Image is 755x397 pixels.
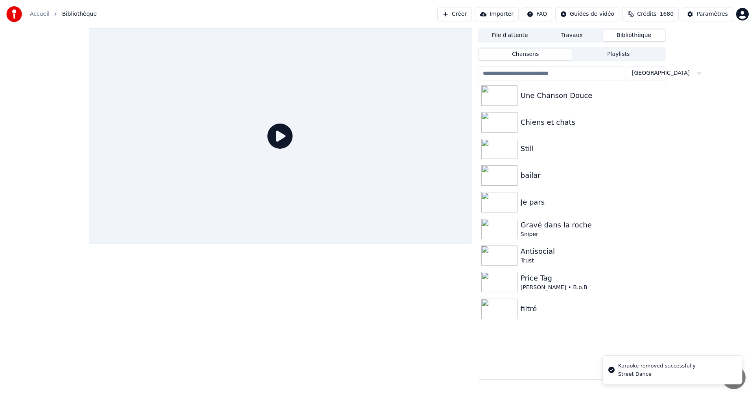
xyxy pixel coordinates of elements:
div: Price Tag [521,273,663,284]
div: filtré [521,303,663,314]
button: File d'attente [479,30,541,41]
button: Guides de vidéo [555,7,619,21]
div: Paramètres [696,10,728,18]
div: Une Chanson Douce [521,90,663,101]
button: Crédits1680 [622,7,679,21]
button: Paramètres [682,7,733,21]
a: Accueil [30,10,50,18]
div: Karaoke removed successfully [618,362,696,370]
span: Bibliothèque [62,10,97,18]
img: youka [6,6,22,22]
button: Travaux [541,30,603,41]
div: Gravé dans la roche [521,220,663,231]
div: Chiens et chats [521,117,663,128]
button: Créer [437,7,472,21]
span: Crédits [637,10,656,18]
button: Importer [475,7,519,21]
div: Still [521,143,663,154]
span: 1680 [660,10,674,18]
nav: breadcrumb [30,10,97,18]
div: Sniper [521,231,663,238]
div: Antisocial [521,246,663,257]
div: [PERSON_NAME] • B.o.B [521,284,663,292]
span: [GEOGRAPHIC_DATA] [632,69,690,77]
div: bailar [521,170,663,181]
button: FAQ [522,7,552,21]
button: Bibliothèque [603,30,665,41]
button: Playlists [572,49,665,60]
div: Trust [521,257,663,265]
div: Je pars [521,197,663,208]
div: Street Dance [618,371,696,378]
button: Chansons [479,49,572,60]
